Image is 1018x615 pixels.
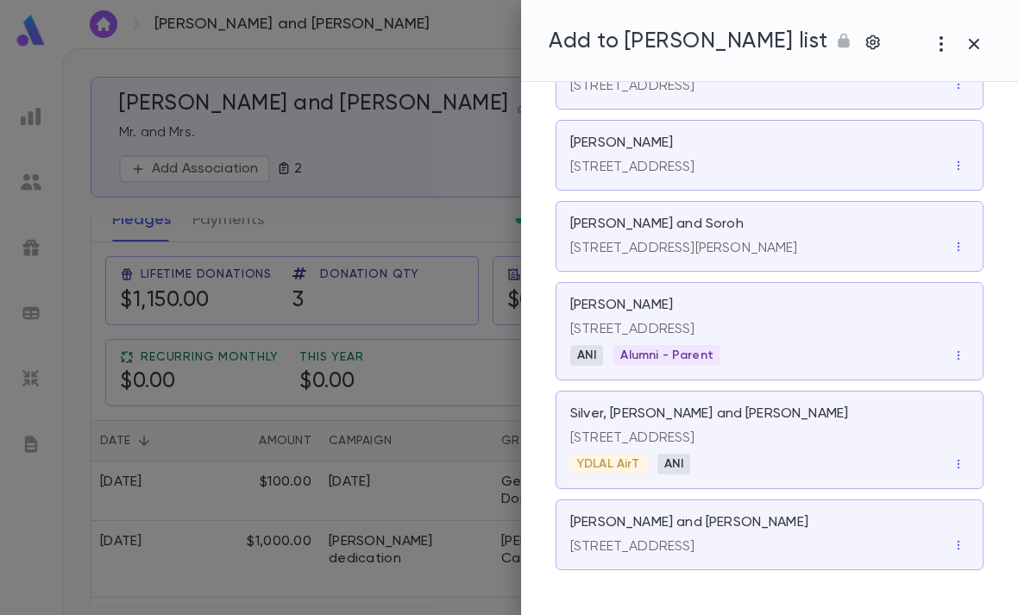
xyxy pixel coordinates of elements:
[570,348,603,362] span: ANI
[570,457,647,471] span: YDLAL AirT
[570,514,808,531] p: [PERSON_NAME] and [PERSON_NAME]
[570,135,673,152] p: [PERSON_NAME]
[570,159,695,176] p: [STREET_ADDRESS]
[549,29,828,55] h5: Add to [PERSON_NAME] list
[570,321,969,338] p: [STREET_ADDRESS]
[570,538,695,555] p: [STREET_ADDRESS]
[570,78,695,95] p: [STREET_ADDRESS]
[570,405,848,423] p: Silver, [PERSON_NAME] and [PERSON_NAME]
[613,348,720,362] span: Alumni - Parent
[570,297,673,314] p: [PERSON_NAME]
[570,216,744,233] p: [PERSON_NAME] and Soroh
[570,430,969,447] p: [STREET_ADDRESS]
[657,457,690,471] span: ANI
[570,240,798,257] p: [STREET_ADDRESS][PERSON_NAME]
